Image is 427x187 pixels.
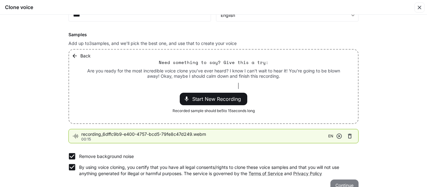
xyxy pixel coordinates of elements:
p: Are you ready for the most incredible voice clone you've ever heard? I know I can't wait to hear ... [84,68,343,79]
div: English [221,12,348,18]
h5: Clone voice [5,4,33,11]
span: Recorded sample should be 5 to 15 seconds long [173,108,255,114]
div: Start New Recording [180,93,247,105]
button: Back [70,50,93,62]
span: EN [328,133,333,139]
p: Add up to 3 samples, and we'll pick the best one, and use that to create your voice [68,40,359,47]
a: Privacy Policy [293,171,322,176]
p: 00:15 [81,137,328,141]
h6: Samples [68,32,359,38]
span: recording_6dffc9b9-e400-4757-bcd5-79fe8c47d249.webm [81,131,328,137]
div: English [216,12,358,18]
p: By using voice cloning, you certify that you have all legal consents/rights to clone these voice ... [79,164,354,177]
span: Start New Recording [192,95,245,103]
p: Remove background noise [79,153,134,160]
a: Terms of Service [249,171,283,176]
p: Need something to say? Give this a try: [159,59,269,66]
